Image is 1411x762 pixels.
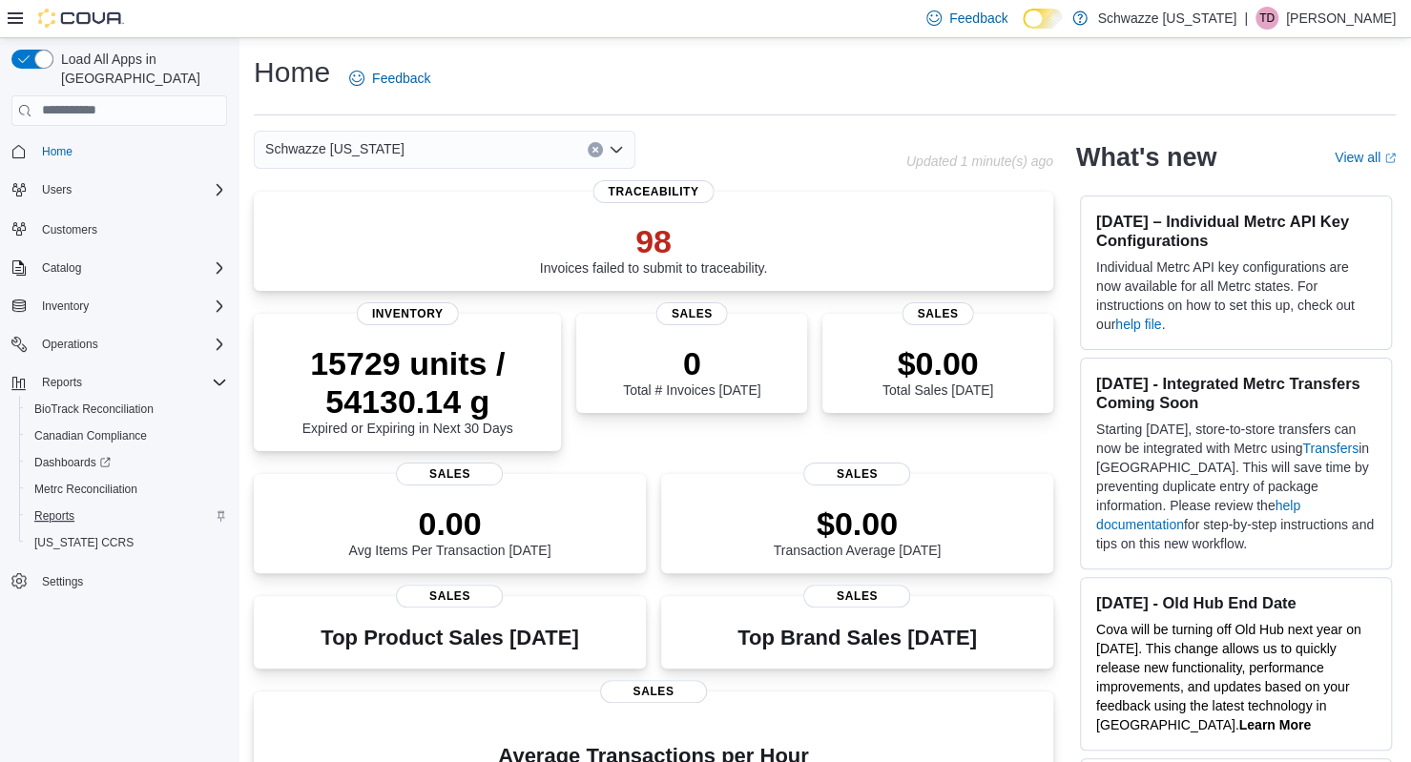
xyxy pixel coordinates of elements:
p: $0.00 [882,344,993,382]
div: Thomas Diperna [1255,7,1278,30]
span: Customers [42,222,97,237]
a: Dashboards [19,449,235,476]
a: Settings [34,570,91,593]
a: Dashboards [27,451,118,474]
span: Metrc Reconciliation [34,482,137,497]
a: Feedback [342,59,438,97]
button: Operations [34,333,106,356]
p: $0.00 [774,505,942,543]
button: Canadian Compliance [19,422,235,449]
button: Catalog [34,257,89,279]
p: Individual Metrc API key configurations are now available for all Metrc states. For instructions ... [1096,257,1376,334]
a: Transfers [1302,441,1359,456]
nav: Complex example [11,130,227,645]
span: Reports [34,371,227,394]
img: Cova [38,9,124,28]
span: [US_STATE] CCRS [34,535,134,550]
button: Home [4,137,235,165]
span: Operations [42,337,98,352]
span: Settings [42,574,83,589]
span: Home [34,139,227,163]
p: 0 [623,344,760,382]
h3: [DATE] - Old Hub End Date [1096,593,1376,612]
span: Home [42,144,73,159]
p: Schwazze [US_STATE] [1097,7,1236,30]
span: Reports [42,375,82,390]
h3: Top Brand Sales [DATE] [737,627,977,649]
span: Inventory [357,302,459,325]
button: Users [4,176,235,203]
span: Reports [27,505,227,527]
p: [PERSON_NAME] [1286,7,1396,30]
a: Reports [27,505,82,527]
a: Metrc Reconciliation [27,478,145,501]
button: BioTrack Reconciliation [19,396,235,422]
button: Catalog [4,255,235,281]
span: Sales [803,463,910,485]
span: Feedback [949,9,1007,28]
span: Sales [656,302,728,325]
span: Schwazze [US_STATE] [265,137,405,160]
p: Starting [DATE], store-to-store transfers can now be integrated with Metrc using in [GEOGRAPHIC_D... [1096,420,1376,553]
div: Avg Items Per Transaction [DATE] [349,505,551,558]
div: Expired or Expiring in Next 30 Days [269,344,546,436]
p: Updated 1 minute(s) ago [906,154,1053,169]
a: Learn More [1238,717,1310,732]
span: Settings [34,569,227,593]
a: [US_STATE] CCRS [27,531,141,554]
span: Catalog [42,260,81,276]
div: Total # Invoices [DATE] [623,344,760,398]
span: Inventory [42,299,89,314]
span: Sales [396,463,503,485]
button: Settings [4,567,235,595]
h3: Top Product Sales [DATE] [321,627,578,649]
p: 98 [540,222,768,260]
span: BioTrack Reconciliation [34,402,154,417]
span: Dashboards [27,451,227,474]
p: 15729 units / 54130.14 g [269,344,546,421]
div: Invoices failed to submit to traceability. [540,222,768,276]
h3: [DATE] – Individual Metrc API Key Configurations [1096,212,1376,250]
p: 0.00 [349,505,551,543]
span: Sales [600,680,707,703]
button: Clear input [588,142,603,157]
span: Dashboards [34,455,111,470]
button: Users [34,178,79,201]
span: Canadian Compliance [27,424,227,447]
div: Transaction Average [DATE] [774,505,942,558]
span: BioTrack Reconciliation [27,398,227,421]
span: Users [34,178,227,201]
span: Washington CCRS [27,531,227,554]
div: Total Sales [DATE] [882,344,993,398]
span: Canadian Compliance [34,428,147,443]
span: Reports [34,508,74,524]
button: Operations [4,331,235,358]
span: Traceability [592,180,714,203]
button: Metrc Reconciliation [19,476,235,503]
button: [US_STATE] CCRS [19,529,235,556]
span: Feedback [372,69,430,88]
svg: External link [1384,153,1396,164]
span: TD [1259,7,1275,30]
button: Reports [34,371,90,394]
a: Customers [34,218,105,241]
span: Sales [396,585,503,608]
span: Operations [34,333,227,356]
button: Open list of options [609,142,624,157]
a: help documentation [1096,498,1300,532]
h2: What's new [1076,142,1216,173]
button: Inventory [4,293,235,319]
a: Canadian Compliance [27,424,155,447]
a: help file [1115,317,1161,332]
span: Catalog [34,257,227,279]
span: Customers [34,216,227,240]
button: Customers [4,215,235,242]
span: Inventory [34,295,227,318]
span: Load All Apps in [GEOGRAPHIC_DATA] [53,50,227,88]
h1: Home [254,53,330,92]
span: Metrc Reconciliation [27,478,227,501]
button: Reports [4,369,235,396]
input: Dark Mode [1023,9,1063,29]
